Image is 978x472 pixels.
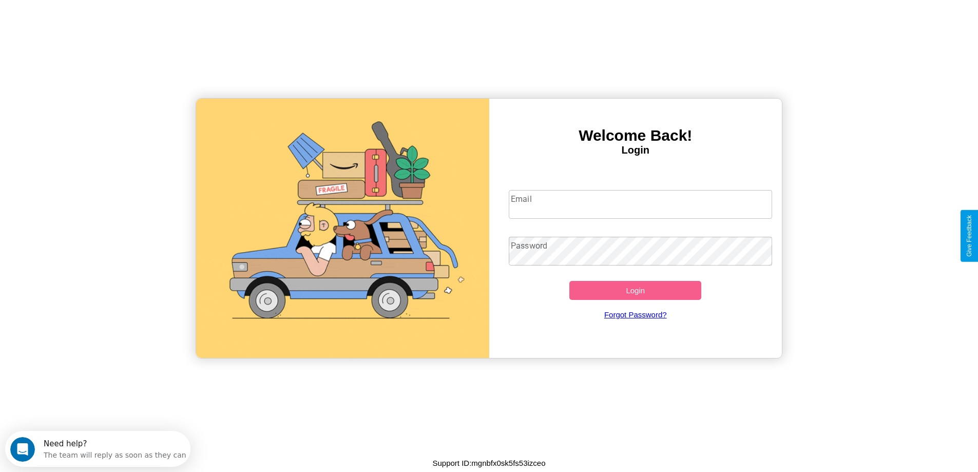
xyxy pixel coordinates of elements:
h3: Welcome Back! [489,127,782,144]
div: Open Intercom Messenger [4,4,191,32]
h4: Login [489,144,782,156]
div: Give Feedback [966,215,973,257]
img: gif [196,99,489,358]
iframe: Intercom live chat [10,437,35,462]
p: Support ID: mgnbfx0sk5fs53izceo [432,456,545,470]
div: Need help? [39,9,181,17]
a: Forgot Password? [504,300,767,329]
div: The team will reply as soon as they can [39,17,181,28]
button: Login [569,281,701,300]
iframe: Intercom live chat discovery launcher [5,431,190,467]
